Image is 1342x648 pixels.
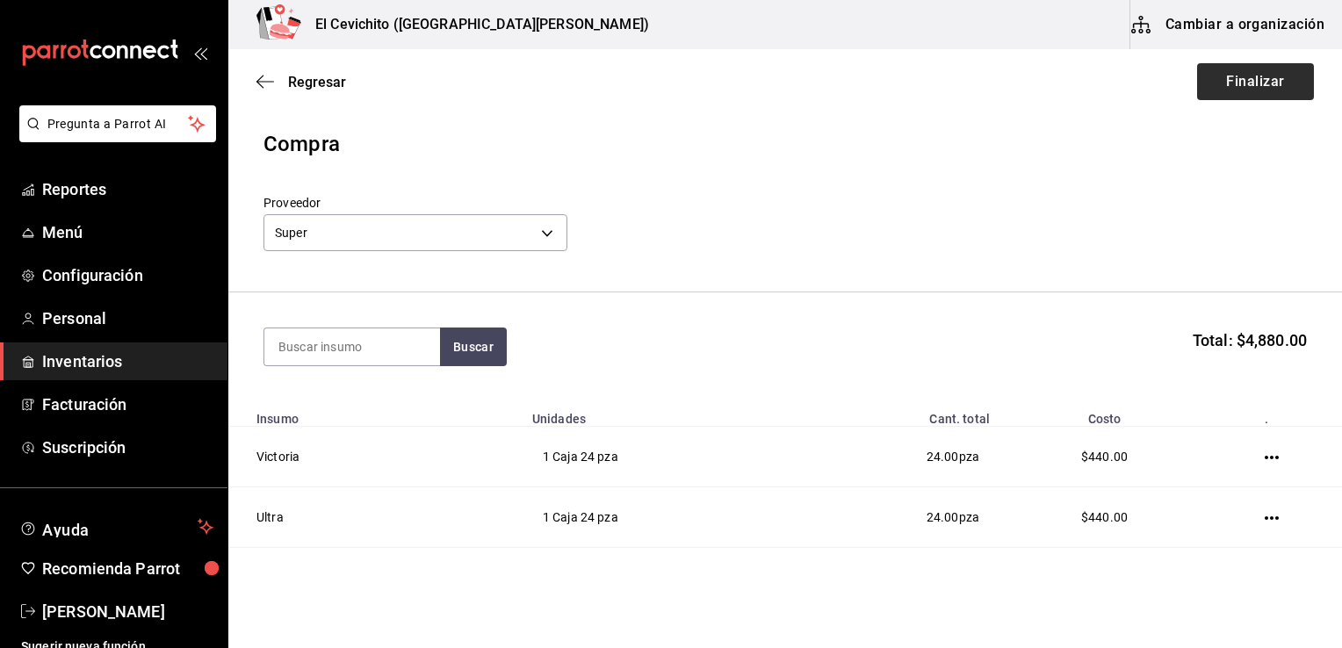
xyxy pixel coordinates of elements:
span: $440.00 [1081,450,1128,464]
span: Configuración [42,263,213,287]
span: Recomienda Parrot [42,557,213,580]
span: Facturación [42,392,213,416]
td: 10 Caja 24 pza [522,548,785,608]
td: Ultra [228,487,522,548]
td: 1 Caja 24 pza [522,487,785,548]
h3: El Cevichito ([GEOGRAPHIC_DATA][PERSON_NAME]) [301,14,649,35]
th: Cant. total [785,401,1000,427]
button: open_drawer_menu [193,46,207,60]
button: Buscar [440,328,507,366]
span: $440.00 [1081,510,1128,524]
td: 1 Caja 24 pza [522,427,785,487]
td: pza [785,427,1000,487]
div: Compra [263,128,1307,160]
span: Ayuda [42,516,191,537]
label: Proveedor [263,197,567,209]
span: [PERSON_NAME] [42,600,213,623]
span: Reportes [42,177,213,201]
a: Pregunta a Parrot AI [12,127,216,146]
span: Personal [42,306,213,330]
button: Finalizar [1197,63,1314,100]
span: 24.00 [927,450,959,464]
input: Buscar insumo [264,328,440,365]
th: Unidades [522,401,785,427]
td: Modelo Especial [228,548,522,608]
span: Total: $4,880.00 [1193,328,1307,352]
td: pza [785,487,1000,548]
td: pza [785,548,1000,608]
button: Pregunta a Parrot AI [19,105,216,142]
div: Super [263,214,567,251]
span: 24.00 [927,510,959,524]
th: . [1209,401,1342,427]
span: Menú [42,220,213,244]
button: Regresar [256,74,346,90]
th: Insumo [228,401,522,427]
span: Inventarios [42,349,213,373]
td: Victoria [228,427,522,487]
span: Pregunta a Parrot AI [47,115,189,133]
span: Suscripción [42,436,213,459]
th: Costo [1000,401,1209,427]
span: Regresar [288,74,346,90]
